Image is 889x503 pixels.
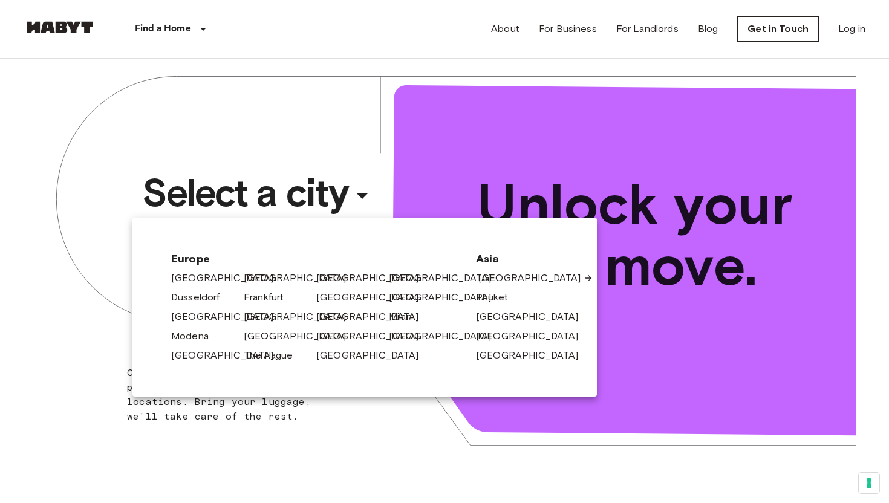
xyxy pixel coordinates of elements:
a: [GEOGRAPHIC_DATA] [476,348,591,363]
a: Dusseldorf [171,290,232,305]
span: Europe [171,251,457,266]
a: [GEOGRAPHIC_DATA] [316,348,431,363]
a: [GEOGRAPHIC_DATA] [316,310,431,324]
span: Asia [476,251,558,266]
a: [GEOGRAPHIC_DATA] [316,290,431,305]
a: The Hague [244,348,305,363]
a: [GEOGRAPHIC_DATA] [389,290,504,305]
a: [GEOGRAPHIC_DATA] [171,310,286,324]
a: [GEOGRAPHIC_DATA] [244,271,359,285]
a: [GEOGRAPHIC_DATA] [316,271,431,285]
a: Milan [389,310,424,324]
a: [GEOGRAPHIC_DATA] [171,348,286,363]
button: Your consent preferences for tracking technologies [859,473,879,493]
a: [GEOGRAPHIC_DATA] [476,310,591,324]
a: [GEOGRAPHIC_DATA] [244,329,359,343]
a: [GEOGRAPHIC_DATA] [389,271,504,285]
a: Frankfurt [244,290,296,305]
a: [GEOGRAPHIC_DATA] [478,271,593,285]
a: [GEOGRAPHIC_DATA] [316,329,431,343]
a: Phuket [476,290,520,305]
a: Modena [171,329,221,343]
a: [GEOGRAPHIC_DATA] [244,310,359,324]
a: [GEOGRAPHIC_DATA] [476,329,591,343]
a: [GEOGRAPHIC_DATA] [389,329,504,343]
a: [GEOGRAPHIC_DATA] [171,271,286,285]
